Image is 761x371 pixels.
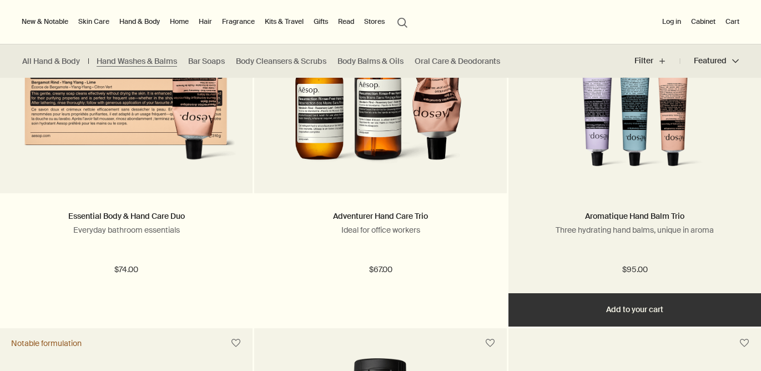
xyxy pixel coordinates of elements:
[480,333,500,353] button: Save to cabinet
[188,56,225,67] a: Bar Soaps
[97,56,177,67] a: Hand Washes & Balms
[76,15,112,28] a: Skin Care
[369,263,392,277] span: $67.00
[734,333,754,353] button: Save to cabinet
[415,56,500,67] a: Oral Care & Deodorants
[337,56,404,67] a: Body Balms & Oils
[114,263,138,277] span: $74.00
[22,56,80,67] a: All Hand & Body
[311,15,330,28] a: Gifts
[508,293,761,327] button: Add to your cart - $95.00
[362,15,387,28] button: Stores
[236,56,326,67] a: Body Cleansers & Scrubs
[336,15,356,28] a: Read
[634,48,680,74] button: Filter
[525,43,744,177] img: Three hand balms in colourful aluminium tubes.
[68,211,185,221] a: Essential Body & Hand Care Duo
[392,11,412,32] button: Open search
[117,15,162,28] a: Hand & Body
[333,211,428,221] a: Adventurer Hand Care Trio
[220,15,257,28] a: Fragrance
[271,225,490,235] p: Ideal for office workers
[585,211,684,221] a: Aromatique Hand Balm Trio
[622,263,648,277] span: $95.00
[19,15,70,28] button: New & Notable
[263,15,306,28] a: Kits & Travel
[660,15,683,28] button: Log in
[689,15,718,28] a: Cabinet
[11,338,82,348] div: Notable formulation
[168,15,191,28] a: Home
[723,15,742,28] button: Cart
[196,15,214,28] a: Hair
[17,225,236,235] p: Everyday bathroom essentials
[226,333,246,353] button: Save to cabinet
[525,225,744,235] p: Three hydrating hand balms, unique in aroma
[680,48,739,74] button: Featured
